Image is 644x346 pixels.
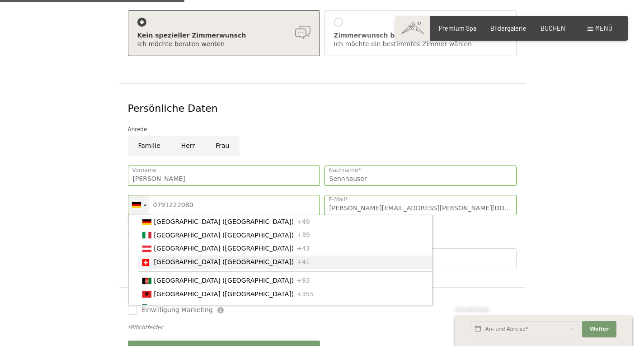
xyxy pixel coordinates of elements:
div: Anrede [128,125,517,134]
span: [GEOGRAPHIC_DATA] (‫[GEOGRAPHIC_DATA]‬‎) [154,304,294,311]
label: für evtl. Rückfragen [128,216,173,221]
div: Kein spezieller Zimmerwunsch [137,31,310,40]
div: *Pflichtfelder [128,324,517,332]
span: [GEOGRAPHIC_DATA] ([GEOGRAPHIC_DATA]) [154,245,294,252]
span: +41 [296,258,310,265]
a: BUCHEN [541,24,565,32]
a: Premium Spa [439,24,476,32]
span: [GEOGRAPHIC_DATA] ([GEOGRAPHIC_DATA]) [154,232,294,239]
span: +43 [296,245,310,252]
span: Schnellanfrage [455,306,489,312]
span: Menü [595,24,612,32]
div: Zimmerwunsch berücksichtigen [334,31,507,40]
span: Weiter [590,326,609,333]
span: [GEOGRAPHIC_DATA] (‫[GEOGRAPHIC_DATA]‬‎) [154,277,294,284]
span: +213 [296,304,314,311]
a: Bildergalerie [490,24,526,32]
div: Ich möchte ein bestimmtes Zimmer wählen [334,40,507,49]
button: Weiter [582,321,616,337]
ul: List of countries [128,215,432,305]
span: +39 [296,232,310,239]
span: Einwilligung Marketing [141,306,213,315]
span: [GEOGRAPHIC_DATA] ([GEOGRAPHIC_DATA]) [154,290,294,298]
span: [GEOGRAPHIC_DATA] ([GEOGRAPHIC_DATA]) [154,258,294,265]
div: Ich möchte beraten werden [137,40,310,49]
span: +93 [296,277,310,284]
input: 01512 3456789 [128,195,320,215]
span: +49 [296,218,310,225]
div: Persönliche Daten [128,102,517,116]
span: [GEOGRAPHIC_DATA] ([GEOGRAPHIC_DATA]) [154,218,294,225]
span: +355 [296,290,314,298]
div: Germany (Deutschland): +49 [128,195,149,215]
